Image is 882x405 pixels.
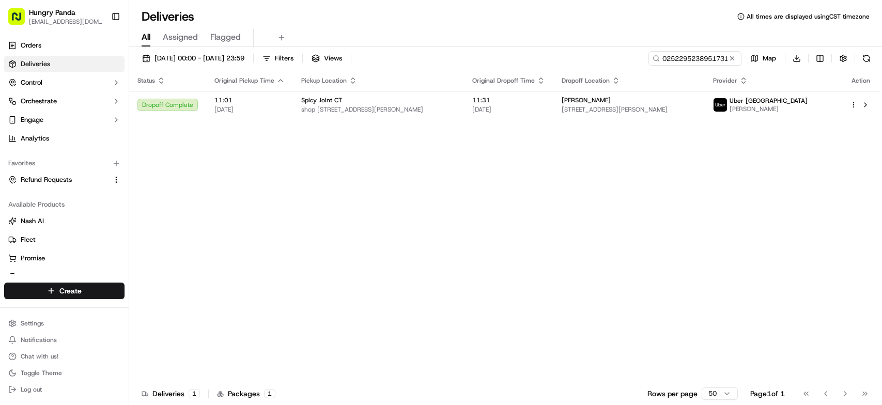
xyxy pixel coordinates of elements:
button: Control [4,74,125,91]
p: Rows per page [647,388,698,399]
span: Original Pickup Time [214,76,274,85]
a: Product Catalog [8,272,120,282]
span: All [142,31,150,43]
button: Product Catalog [4,269,125,285]
span: [PERSON_NAME] [562,96,611,104]
button: Create [4,283,125,299]
span: Orchestrate [21,97,57,106]
button: Log out [4,382,125,397]
button: Views [307,51,347,66]
a: Nash AI [8,216,120,226]
a: Fleet [8,235,120,244]
button: Chat with us! [4,349,125,364]
span: [STREET_ADDRESS][PERSON_NAME] [562,105,697,114]
span: Status [137,76,155,85]
a: Analytics [4,130,125,147]
span: Deliveries [21,59,50,69]
span: [DATE] 00:00 - [DATE] 23:59 [154,54,244,63]
span: Spicy Joint CT [301,96,342,104]
span: [PERSON_NAME] [730,105,808,113]
span: Uber [GEOGRAPHIC_DATA] [730,97,808,105]
span: Nash AI [21,216,44,226]
span: [DATE] [214,105,285,114]
span: Chat with us! [21,352,58,361]
a: Refund Requests [8,175,108,184]
button: Hungry Panda [29,7,75,18]
span: Settings [21,319,44,328]
span: Control [21,78,42,87]
button: Refund Requests [4,172,125,188]
span: Provider [713,76,737,85]
span: Original Dropoff Time [472,76,535,85]
span: Log out [21,385,42,394]
span: Filters [275,54,293,63]
span: Assigned [163,31,198,43]
span: [DATE] [472,105,545,114]
button: Hungry Panda[EMAIL_ADDRESS][DOMAIN_NAME] [4,4,107,29]
button: Engage [4,112,125,128]
a: Promise [8,254,120,263]
span: Pickup Location [301,76,347,85]
button: Nash AI [4,213,125,229]
button: Settings [4,316,125,331]
div: Page 1 of 1 [750,388,785,399]
span: Views [324,54,342,63]
span: Dropoff Location [562,76,610,85]
div: Action [850,76,872,85]
button: [EMAIL_ADDRESS][DOMAIN_NAME] [29,18,103,26]
button: Toggle Theme [4,366,125,380]
button: Filters [258,51,298,66]
span: Product Catalog [21,272,70,282]
a: Orders [4,37,125,54]
div: 1 [264,389,275,398]
div: Available Products [4,196,125,213]
span: Refund Requests [21,175,72,184]
span: Promise [21,254,45,263]
span: Create [59,286,82,296]
button: [DATE] 00:00 - [DATE] 23:59 [137,51,249,66]
span: Notifications [21,336,57,344]
span: Map [763,54,776,63]
div: Packages [217,388,275,399]
button: Orchestrate [4,93,125,110]
input: Type to search [648,51,741,66]
span: Flagged [210,31,241,43]
button: Fleet [4,231,125,248]
img: uber-new-logo.jpeg [714,98,727,112]
span: All times are displayed using CST timezone [747,12,870,21]
button: Map [746,51,781,66]
span: shop [STREET_ADDRESS][PERSON_NAME] [301,105,456,114]
button: Refresh [859,51,874,66]
div: Favorites [4,155,125,172]
div: Deliveries [142,388,200,399]
span: Orders [21,41,41,50]
a: Deliveries [4,56,125,72]
span: 11:31 [472,96,545,104]
button: Promise [4,250,125,267]
span: Fleet [21,235,36,244]
h1: Deliveries [142,8,194,25]
span: Analytics [21,134,49,143]
span: Toggle Theme [21,369,62,377]
span: 11:01 [214,96,285,104]
span: Engage [21,115,43,124]
div: 1 [189,389,200,398]
button: Notifications [4,333,125,347]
